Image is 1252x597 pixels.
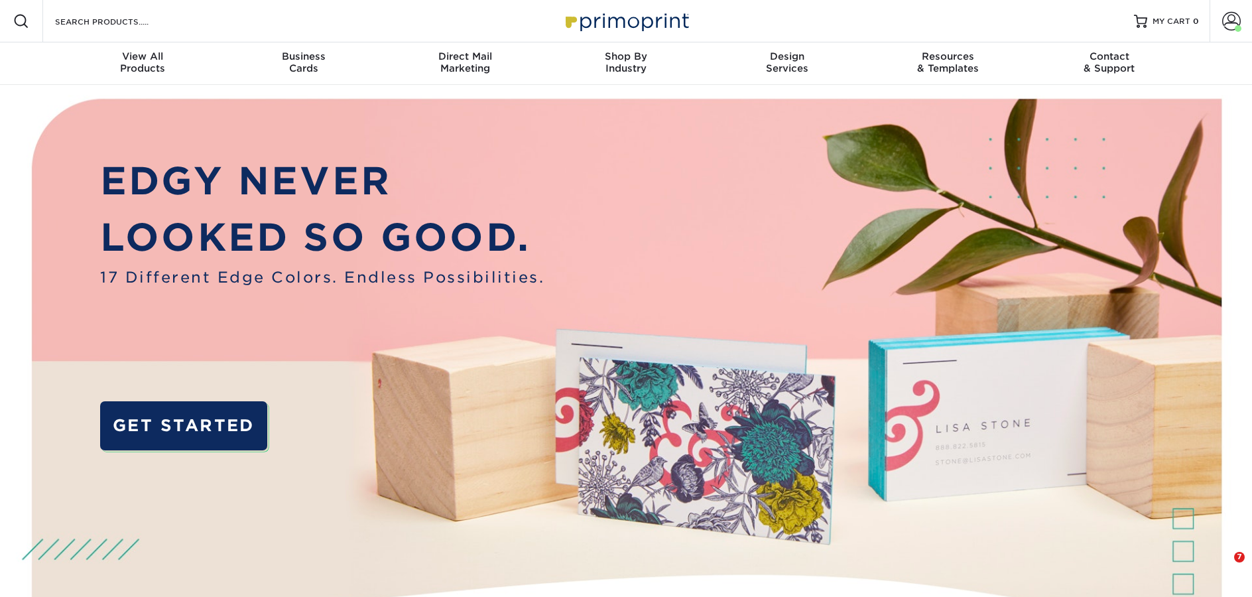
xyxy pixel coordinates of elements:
div: Industry [546,50,707,74]
div: & Templates [867,50,1029,74]
div: Products [62,50,223,74]
div: Cards [223,50,385,74]
div: Services [706,50,867,74]
a: Direct MailMarketing [385,42,546,85]
a: Resources& Templates [867,42,1029,85]
div: & Support [1029,50,1190,74]
span: Design [706,50,867,62]
p: EDGY NEVER [100,153,544,210]
iframe: Intercom live chat [1207,552,1239,584]
a: GET STARTED [100,401,267,451]
a: View AllProducts [62,42,223,85]
a: DesignServices [706,42,867,85]
img: Primoprint [560,7,692,35]
span: 7 [1234,552,1245,563]
a: Shop ByIndustry [546,42,707,85]
span: Resources [867,50,1029,62]
div: Marketing [385,50,546,74]
span: Direct Mail [385,50,546,62]
span: 0 [1193,17,1199,26]
iframe: Google Customer Reviews [3,557,113,592]
a: BusinessCards [223,42,385,85]
span: 17 Different Edge Colors. Endless Possibilities. [100,266,544,289]
span: Business [223,50,385,62]
span: Contact [1029,50,1190,62]
a: Contact& Support [1029,42,1190,85]
p: LOOKED SO GOOD. [100,210,544,266]
span: View All [62,50,223,62]
input: SEARCH PRODUCTS..... [54,13,183,29]
span: MY CART [1153,16,1190,27]
span: Shop By [546,50,707,62]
